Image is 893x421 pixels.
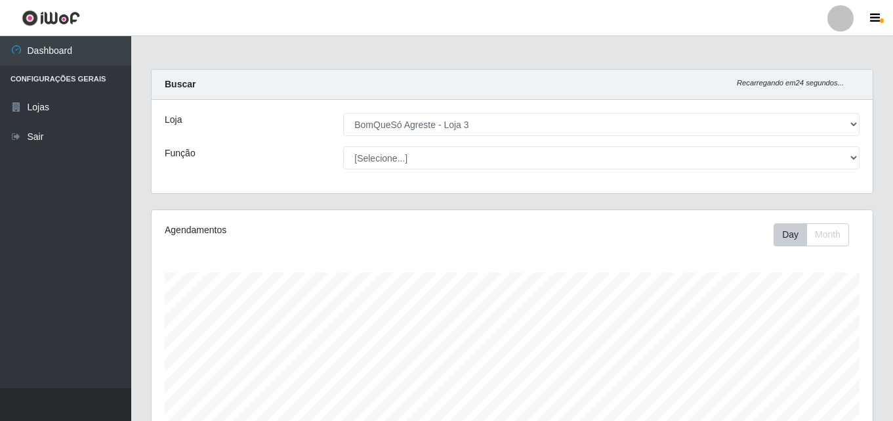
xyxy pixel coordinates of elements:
[165,223,443,237] div: Agendamentos
[806,223,849,246] button: Month
[774,223,849,246] div: First group
[165,113,182,127] label: Loja
[22,10,80,26] img: CoreUI Logo
[165,79,196,89] strong: Buscar
[737,79,844,87] i: Recarregando em 24 segundos...
[165,146,196,160] label: Função
[774,223,860,246] div: Toolbar with button groups
[774,223,807,246] button: Day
